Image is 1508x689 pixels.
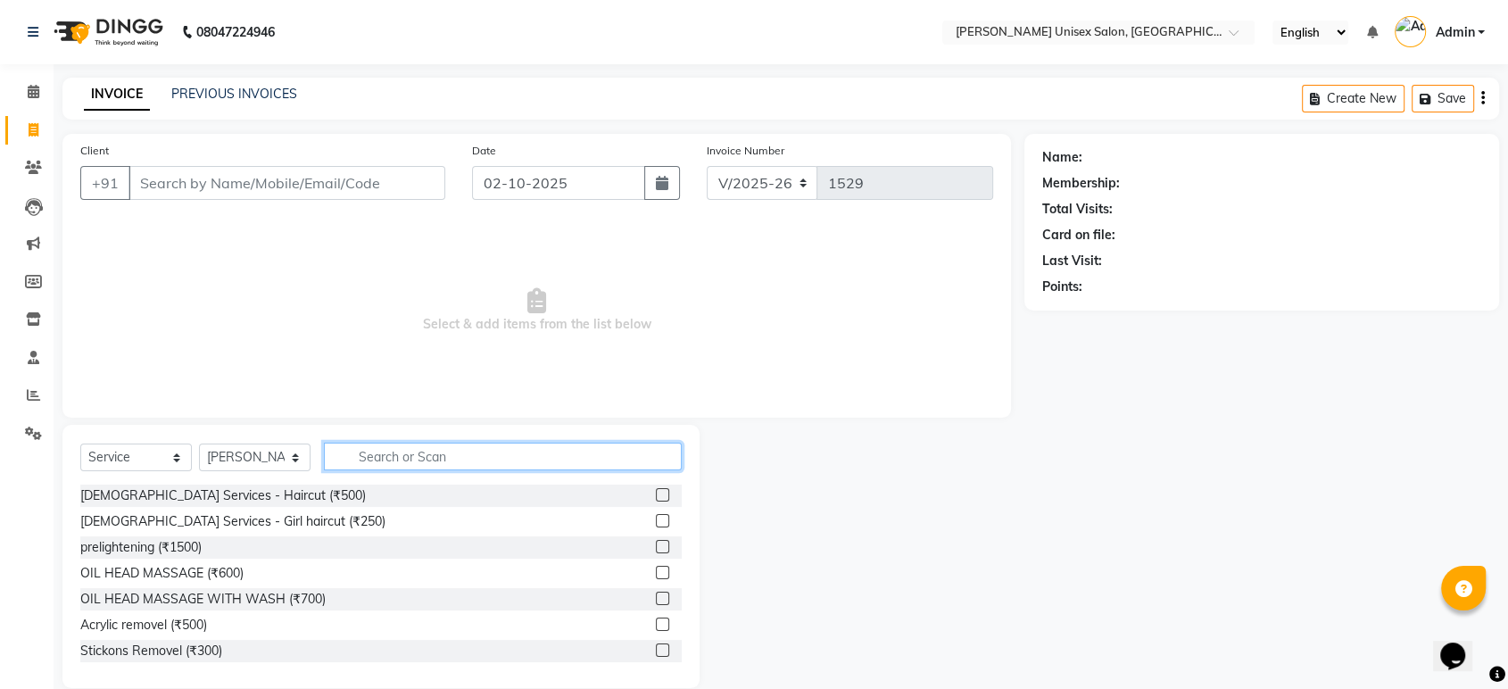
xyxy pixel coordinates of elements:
a: PREVIOUS INVOICES [171,86,297,102]
div: Name: [1042,148,1082,167]
label: Invoice Number [707,143,784,159]
button: Save [1412,85,1474,112]
div: Last Visit: [1042,252,1102,270]
div: OIL HEAD MASSAGE (₹600) [80,564,244,583]
div: prelightening (₹1500) [80,538,202,557]
iframe: chat widget [1433,618,1490,671]
div: Points: [1042,278,1082,296]
span: Select & add items from the list below [80,221,993,400]
input: Search or Scan [324,443,682,470]
span: Admin [1435,23,1474,42]
label: Client [80,143,109,159]
button: Create New [1302,85,1404,112]
div: Acrylic removel (₹500) [80,616,207,635]
a: INVOICE [84,79,150,111]
label: Date [472,143,496,159]
img: Admin [1395,16,1426,47]
b: 08047224946 [196,7,275,57]
button: +91 [80,166,130,200]
div: Stickons Removel (₹300) [80,642,222,660]
img: logo [46,7,168,57]
div: Card on file: [1042,226,1115,245]
input: Search by Name/Mobile/Email/Code [128,166,445,200]
div: [DEMOGRAPHIC_DATA] Services - Haircut (₹500) [80,486,366,505]
div: [DEMOGRAPHIC_DATA] Services - Girl haircut (₹250) [80,512,385,531]
div: Total Visits: [1042,200,1113,219]
div: Membership: [1042,174,1120,193]
div: OIL HEAD MASSAGE WITH WASH (₹700) [80,590,326,609]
